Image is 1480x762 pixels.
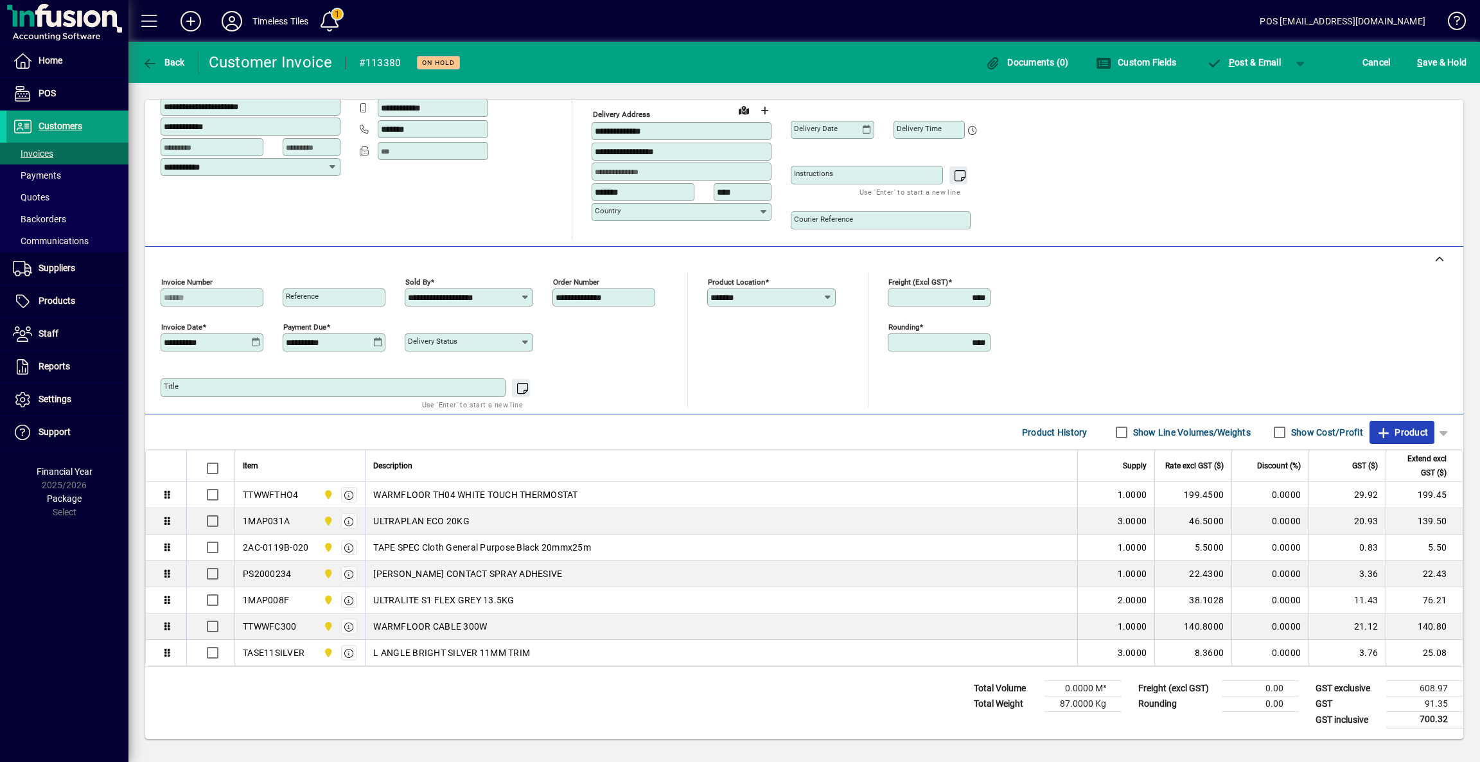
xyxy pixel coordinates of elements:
[283,323,326,332] mat-label: Payment due
[243,515,290,527] div: 1MAP031A
[1308,561,1386,587] td: 3.36
[6,416,128,448] a: Support
[139,51,188,74] button: Back
[1376,422,1428,443] span: Product
[888,323,919,332] mat-label: Rounding
[1017,421,1093,444] button: Product History
[982,51,1072,74] button: Documents (0)
[1206,57,1281,67] span: ost & Email
[1163,567,1224,580] div: 22.4300
[708,278,765,287] mat-label: Product location
[1417,57,1422,67] span: S
[794,124,838,133] mat-label: Delivery date
[243,488,298,501] div: TTWWFTHO4
[1231,561,1308,587] td: 0.0000
[13,214,66,224] span: Backorders
[211,10,252,33] button: Profile
[1308,614,1386,640] td: 21.12
[1222,681,1299,696] td: 0.00
[6,45,128,77] a: Home
[6,164,128,186] a: Payments
[320,488,335,502] span: Dunedin
[320,646,335,660] span: Dunedin
[888,278,948,287] mat-label: Freight (excl GST)
[1386,681,1463,696] td: 608.97
[373,459,412,473] span: Description
[1231,508,1308,535] td: 0.0000
[252,11,308,31] div: Timeless Tiles
[320,593,335,607] span: Dunedin
[1231,587,1308,614] td: 0.0000
[1309,696,1386,712] td: GST
[286,292,319,301] mat-label: Reference
[1118,541,1147,554] span: 1.0000
[243,459,258,473] span: Item
[1222,696,1299,712] td: 0.00
[243,567,291,580] div: PS2000234
[1163,620,1224,633] div: 140.8000
[734,100,754,120] a: View on map
[1386,508,1463,535] td: 139.50
[1163,541,1224,554] div: 5.5000
[1231,535,1308,561] td: 0.0000
[1229,57,1235,67] span: P
[553,278,599,287] mat-label: Order number
[1260,11,1425,31] div: POS [EMAIL_ADDRESS][DOMAIN_NAME]
[39,296,75,306] span: Products
[1386,614,1463,640] td: 140.80
[1386,640,1463,666] td: 25.08
[373,515,470,527] span: ULTRAPLAN ECO 20KG
[1044,681,1122,696] td: 0.0000 M³
[1118,594,1147,607] span: 2.0000
[897,124,942,133] mat-label: Delivery time
[320,540,335,554] span: Dunedin
[1132,696,1222,712] td: Rounding
[422,397,523,412] mat-hint: Use 'Enter' to start a new line
[595,206,621,215] mat-label: Country
[1386,712,1463,728] td: 700.32
[6,186,128,208] a: Quotes
[39,55,62,66] span: Home
[1118,620,1147,633] span: 1.0000
[1386,482,1463,508] td: 199.45
[1352,459,1378,473] span: GST ($)
[6,230,128,252] a: Communications
[13,170,61,181] span: Payments
[6,78,128,110] a: POS
[1309,712,1386,728] td: GST inclusive
[1370,421,1434,444] button: Product
[1118,515,1147,527] span: 3.0000
[1163,594,1224,607] div: 38.1028
[1022,422,1088,443] span: Product History
[243,646,304,659] div: TASE11SILVER
[422,58,455,67] span: On hold
[6,318,128,350] a: Staff
[1131,426,1251,439] label: Show Line Volumes/Weights
[754,100,775,121] button: Choose address
[6,253,128,285] a: Suppliers
[1231,640,1308,666] td: 0.0000
[37,466,92,477] span: Financial Year
[1417,52,1467,73] span: ave & Hold
[405,278,430,287] mat-label: Sold by
[1118,646,1147,659] span: 3.0000
[243,594,289,607] div: 1MAP008F
[373,620,487,633] span: WARMFLOOR CABLE 300W
[1163,515,1224,527] div: 46.5000
[1309,681,1386,696] td: GST exclusive
[164,382,179,391] mat-label: Title
[373,488,577,501] span: WARMFLOOR TH04 WHITE TOUCH THERMOSTAT
[408,337,457,346] mat-label: Delivery status
[967,696,1044,712] td: Total Weight
[1438,3,1464,44] a: Knowledge Base
[13,148,53,159] span: Invoices
[1163,488,1224,501] div: 199.4500
[6,208,128,230] a: Backorders
[1308,508,1386,535] td: 20.93
[1257,459,1301,473] span: Discount (%)
[47,493,82,504] span: Package
[39,427,71,437] span: Support
[1123,459,1147,473] span: Supply
[1200,51,1287,74] button: Post & Email
[1308,482,1386,508] td: 29.92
